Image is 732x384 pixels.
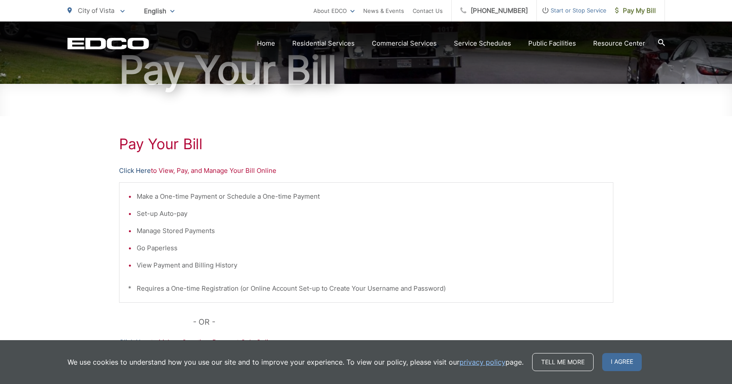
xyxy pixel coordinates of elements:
[137,191,604,202] li: Make a One-time Payment or Schedule a One-time Payment
[137,243,604,253] li: Go Paperless
[193,316,613,329] p: - OR -
[119,166,613,176] p: to View, Pay, and Manage Your Bill Online
[78,6,114,15] span: City of Vista
[528,38,576,49] a: Public Facilities
[413,6,443,16] a: Contact Us
[257,38,275,49] a: Home
[138,3,181,18] span: English
[313,6,355,16] a: About EDCO
[137,260,604,270] li: View Payment and Billing History
[119,166,151,176] a: Click Here
[532,353,594,371] a: Tell me more
[363,6,404,16] a: News & Events
[459,357,505,367] a: privacy policy
[67,357,524,367] p: We use cookies to understand how you use our site and to improve your experience. To view our pol...
[292,38,355,49] a: Residential Services
[119,337,151,347] a: Click Here
[67,37,149,49] a: EDCD logo. Return to the homepage.
[593,38,645,49] a: Resource Center
[137,209,604,219] li: Set-up Auto-pay
[119,337,613,347] p: to Make a One-time Payment Only Online
[602,353,642,371] span: I agree
[119,135,613,153] h1: Pay Your Bill
[615,6,656,16] span: Pay My Bill
[128,283,604,294] p: * Requires a One-time Registration (or Online Account Set-up to Create Your Username and Password)
[372,38,437,49] a: Commercial Services
[454,38,511,49] a: Service Schedules
[67,49,665,92] h1: Pay Your Bill
[137,226,604,236] li: Manage Stored Payments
